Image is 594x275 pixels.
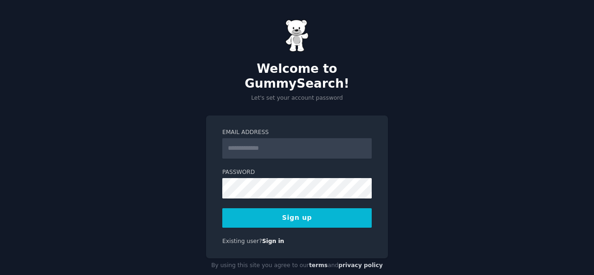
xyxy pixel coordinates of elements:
label: Email Address [222,128,372,137]
img: Gummy Bear [285,19,309,52]
a: Sign in [262,238,284,244]
div: By using this site you agree to our and [206,258,388,273]
label: Password [222,168,372,177]
a: privacy policy [338,262,383,269]
span: Existing user? [222,238,262,244]
p: Let's set your account password [206,94,388,102]
button: Sign up [222,208,372,228]
h2: Welcome to GummySearch! [206,62,388,91]
a: terms [309,262,328,269]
